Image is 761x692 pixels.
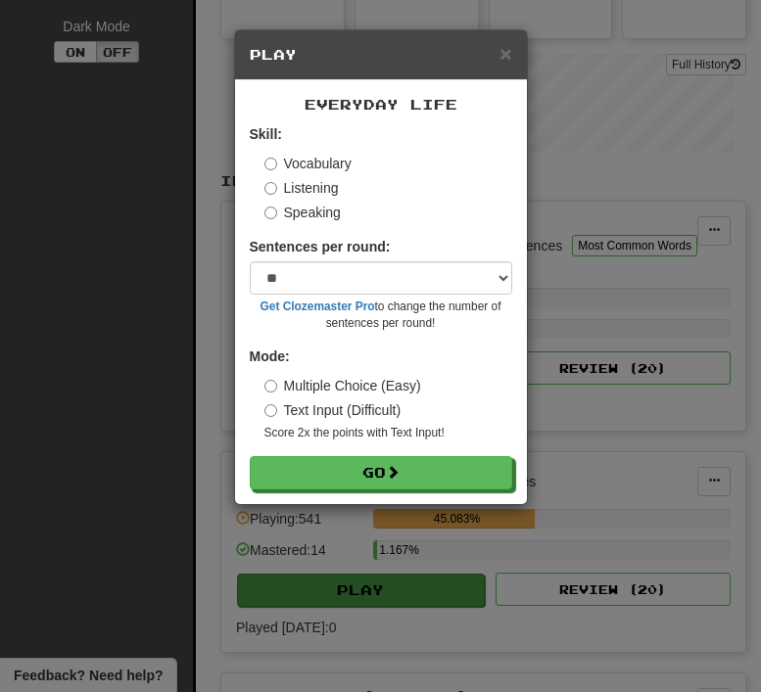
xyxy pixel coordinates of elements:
[264,158,277,170] input: Vocabulary
[499,43,511,64] button: Close
[264,380,277,392] input: Multiple Choice (Easy)
[250,126,282,142] strong: Skill:
[305,96,457,113] span: Everyday Life
[250,299,512,332] small: to change the number of sentences per round!
[261,300,375,313] a: Get Clozemaster Pro
[264,207,277,219] input: Speaking
[264,376,421,395] label: Multiple Choice (Easy)
[264,178,339,198] label: Listening
[250,456,512,489] button: Go
[264,404,277,417] input: Text Input (Difficult)
[264,425,512,441] small: Score 2x the points with Text Input !
[264,400,402,420] label: Text Input (Difficult)
[250,45,512,65] h5: Play
[250,348,290,364] strong: Mode:
[264,203,341,222] label: Speaking
[250,237,391,256] label: Sentences per round:
[499,42,511,65] span: ×
[264,182,277,195] input: Listening
[264,154,352,173] label: Vocabulary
